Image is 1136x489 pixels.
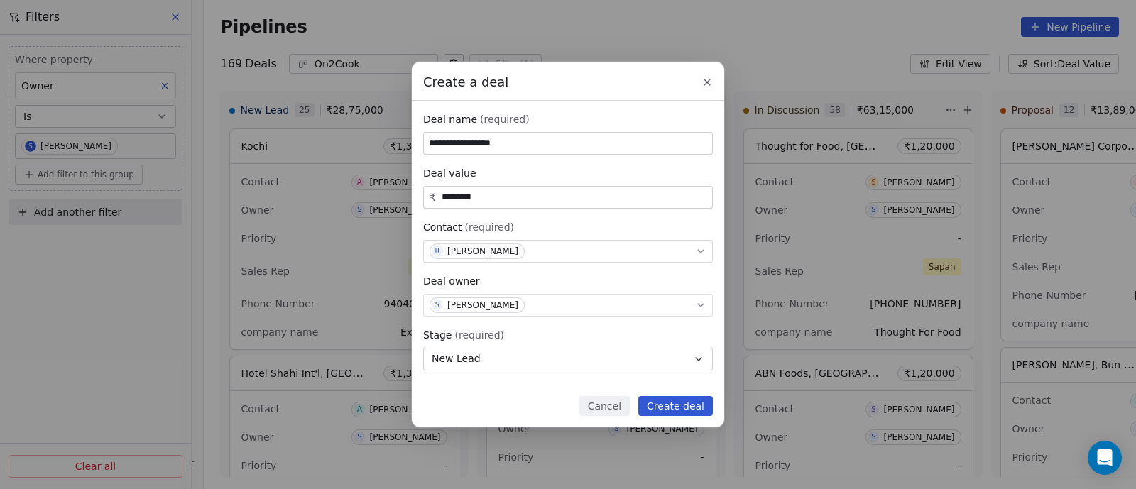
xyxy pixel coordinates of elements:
div: [PERSON_NAME] [447,300,518,310]
div: Deal owner [423,274,713,288]
span: Deal name [423,112,477,126]
div: S [435,300,439,311]
span: Stage [423,328,452,342]
div: [PERSON_NAME] [447,246,518,256]
span: Create a deal [423,73,508,92]
span: (required) [464,220,514,234]
div: R [435,246,440,257]
div: Deal value [423,166,713,180]
span: (required) [480,112,530,126]
span: (required) [454,328,504,342]
span: ₹ [430,190,436,204]
button: Create deal [638,396,713,416]
span: Contact [423,220,461,234]
div: Expected close date [423,382,713,396]
button: Cancel [579,396,630,416]
span: New Lead [432,351,481,366]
